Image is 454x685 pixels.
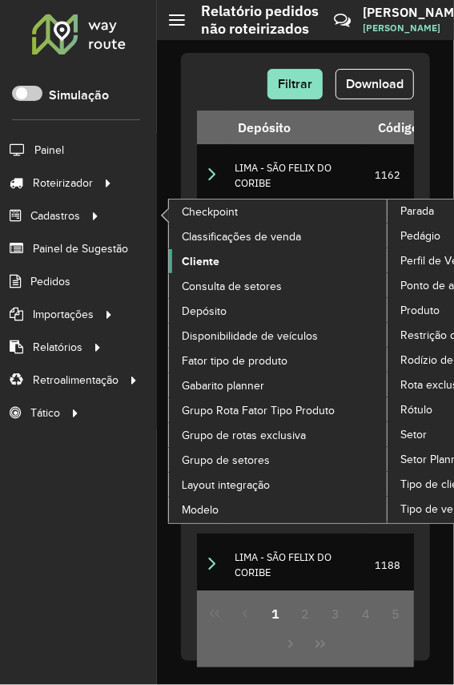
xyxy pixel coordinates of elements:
[49,86,109,105] label: Simulação
[291,598,321,629] button: 2
[267,69,323,99] button: Filtrar
[169,498,388,522] a: Modelo
[33,240,128,257] span: Painel de Sugestão
[169,299,388,323] a: Depósito
[400,426,427,443] span: Setor
[400,401,432,418] span: Rótulo
[182,253,219,270] span: Cliente
[169,423,388,447] a: Grupo de rotas exclusiva
[169,199,388,224] a: Checkpoint
[182,278,282,295] span: Consulta de setores
[30,405,60,421] span: Tático
[278,77,312,91] span: Filtrar
[227,111,367,144] th: Depósito
[169,448,388,472] a: Grupo de setores
[320,598,351,629] button: 3
[227,534,367,596] td: LIMA - SÃO FELIX DO CORIBE
[400,203,434,220] span: Parada
[182,477,270,494] span: Layout integração
[185,2,321,37] h2: Relatório pedidos não roteirizados
[182,203,238,220] span: Checkpoint
[169,224,388,248] a: Classificações de venda
[33,372,119,389] span: Retroalimentação
[182,502,219,518] span: Modelo
[30,273,70,290] span: Pedidos
[275,629,306,659] button: Next Page
[182,353,287,369] span: Fator tipo de produto
[33,306,94,323] span: Importações
[182,228,301,245] span: Classificações de venda
[325,3,360,38] a: Contato Rápido
[169,473,388,497] a: Layout integração
[169,398,388,422] a: Grupo Rota Fator Tipo Produto
[381,598,412,629] button: 5
[169,349,388,373] a: Fator tipo de produto
[335,69,414,99] button: Download
[182,303,227,320] span: Depósito
[227,144,367,207] td: LIMA - SÃO FELIX DO CORIBE
[306,629,336,659] button: Last Page
[400,302,440,319] span: Produto
[182,427,306,444] span: Grupo de rotas exclusiva
[34,142,64,159] span: Painel
[182,452,270,469] span: Grupo de setores
[182,402,335,419] span: Grupo Rota Fator Tipo Produto
[33,339,82,356] span: Relatórios
[182,377,264,394] span: Gabarito planner
[33,175,93,191] span: Roteirizador
[351,598,381,629] button: 4
[169,324,388,348] a: Disponibilidade de veículos
[260,598,291,629] button: 1
[182,328,318,345] span: Disponibilidade de veículos
[169,274,388,298] a: Consulta de setores
[400,228,440,244] span: Pedágio
[346,77,404,91] span: Download
[169,373,388,397] a: Gabarito planner
[30,208,80,224] span: Cadastros
[169,249,388,273] a: Cliente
